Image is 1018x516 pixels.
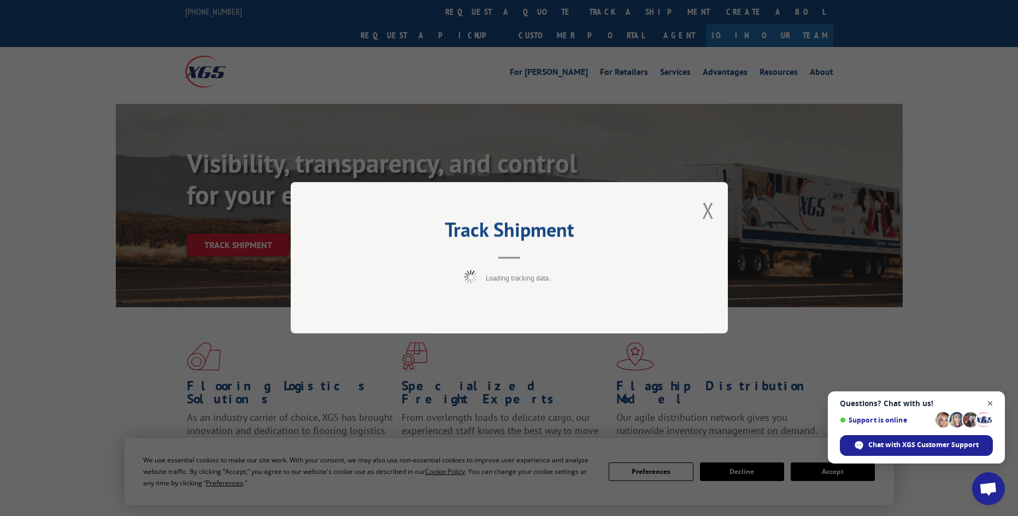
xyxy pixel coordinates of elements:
[840,399,993,408] span: Questions? Chat with us!
[464,271,478,284] img: xgs-loading
[984,397,997,411] span: Close chat
[486,274,555,283] span: Loading tracking data...
[840,435,993,456] div: Chat with XGS Customer Support
[345,222,673,243] h2: Track Shipment
[840,416,932,424] span: Support is online
[868,440,979,450] span: Chat with XGS Customer Support
[972,472,1005,505] div: Open chat
[702,196,714,225] button: Close modal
